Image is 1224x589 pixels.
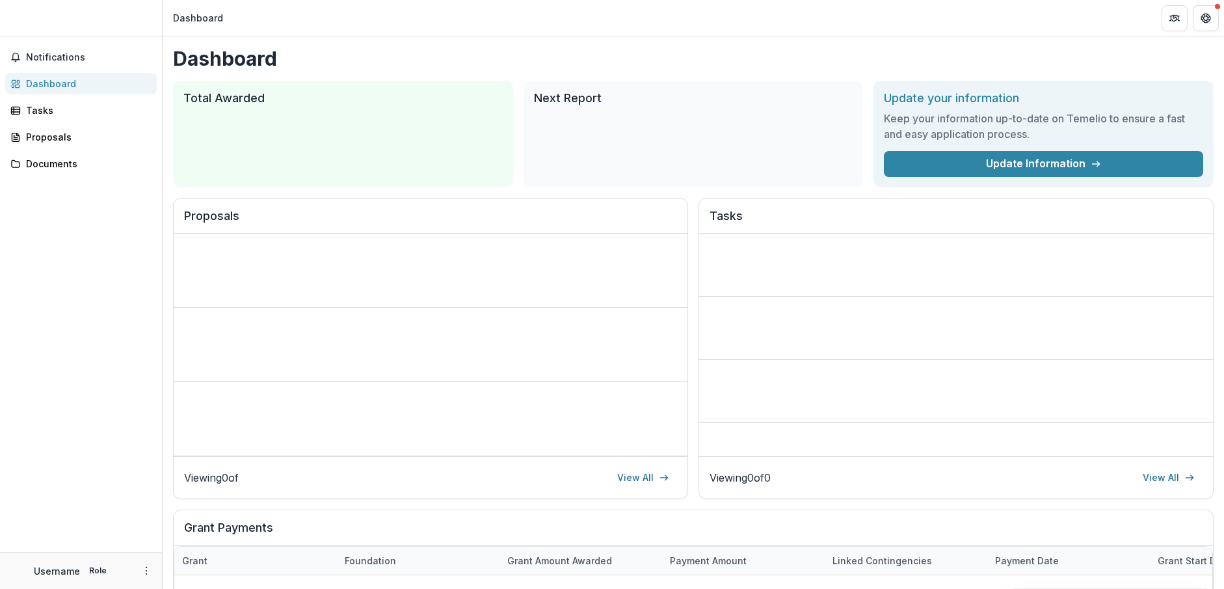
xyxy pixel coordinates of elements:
h2: Total Awarded [183,91,503,105]
a: Dashboard [5,73,157,94]
h3: Keep your information up-to-date on Temelio to ensure a fast and easy application process. [884,111,1203,142]
button: Partners [1162,5,1188,31]
h2: Grant Payments [184,521,1203,545]
span: Notifications [26,52,152,63]
a: View All [1135,467,1203,488]
h2: Proposals [184,209,677,234]
div: Proposals [26,130,146,144]
a: View All [609,467,677,488]
a: Update Information [884,151,1203,177]
h1: Dashboard [173,47,1214,70]
div: Documents [26,157,146,171]
a: Documents [5,153,157,174]
p: Viewing 0 of [184,470,239,486]
a: Proposals [5,126,157,148]
button: Get Help [1193,5,1219,31]
button: More [139,563,154,579]
button: Notifications [5,47,157,68]
p: Role [85,565,111,577]
div: Tasks [26,103,146,117]
h2: Next Report [534,91,853,105]
a: Tasks [5,100,157,121]
p: Viewing 0 of 0 [710,470,771,486]
div: Dashboard [173,11,223,25]
nav: breadcrumb [168,8,228,27]
div: Dashboard [26,77,146,90]
h2: Tasks [710,209,1203,234]
h2: Update your information [884,91,1203,105]
p: Username [34,564,80,578]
